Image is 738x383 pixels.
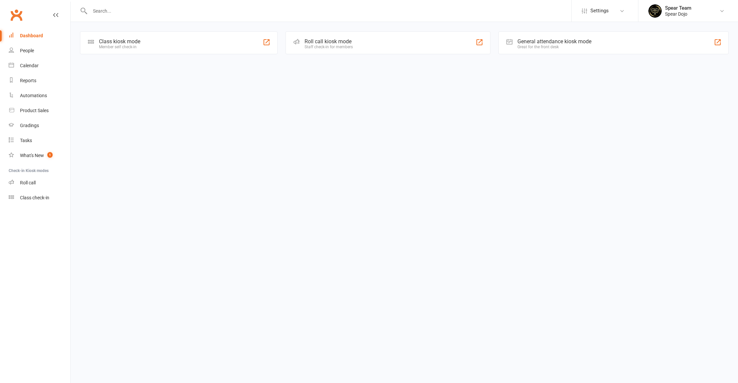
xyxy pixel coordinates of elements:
[20,93,47,98] div: Automations
[648,4,662,18] img: thumb_image1623807886.png
[20,138,32,143] div: Tasks
[20,108,49,113] div: Product Sales
[20,63,39,68] div: Calendar
[20,153,44,158] div: What's New
[9,133,70,148] a: Tasks
[99,45,140,49] div: Member self check-in
[20,78,36,83] div: Reports
[665,11,691,17] div: Spear Dojo
[47,152,53,158] span: 1
[20,195,49,200] div: Class check-in
[665,5,691,11] div: Spear Team
[20,48,34,53] div: People
[20,123,39,128] div: Gradings
[9,73,70,88] a: Reports
[9,148,70,163] a: What's New1
[88,6,571,16] input: Search...
[9,103,70,118] a: Product Sales
[517,38,591,45] div: General attendance kiosk mode
[9,118,70,133] a: Gradings
[9,28,70,43] a: Dashboard
[20,180,36,185] div: Roll call
[99,38,140,45] div: Class kiosk mode
[305,45,353,49] div: Staff check-in for members
[8,7,25,23] a: Clubworx
[9,175,70,190] a: Roll call
[517,45,591,49] div: Great for the front desk
[305,38,353,45] div: Roll call kiosk mode
[590,3,609,18] span: Settings
[9,58,70,73] a: Calendar
[9,190,70,205] a: Class kiosk mode
[9,43,70,58] a: People
[9,88,70,103] a: Automations
[20,33,43,38] div: Dashboard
